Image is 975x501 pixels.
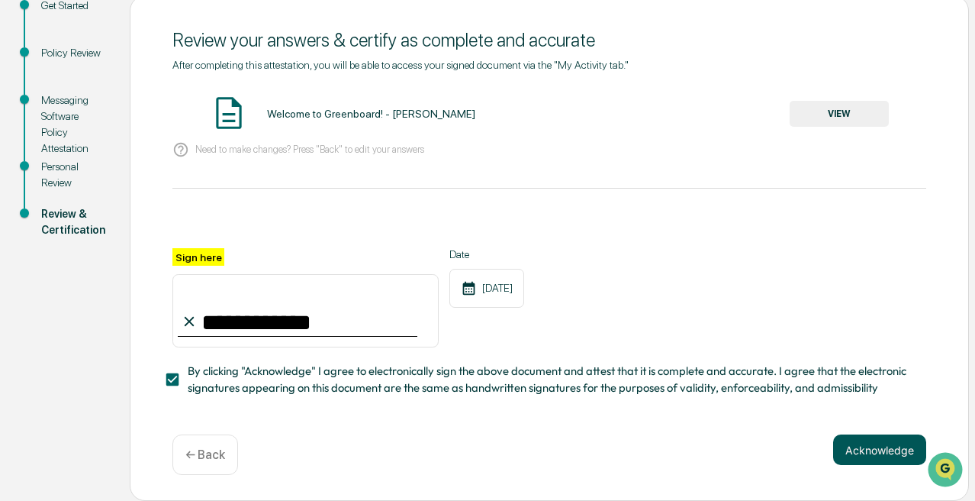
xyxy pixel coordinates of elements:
p: Need to make changes? Press "Back" to edit your answers [195,144,424,155]
img: 1746055101610-c473b297-6a78-478c-a979-82029cc54cd1 [15,215,43,242]
a: 🔎Data Lookup [9,313,102,341]
label: Date [449,248,524,260]
a: 🗄️Attestations [105,284,195,312]
span: Data Lookup [31,319,96,335]
button: Start new chat [259,219,278,238]
div: 🗄️ [111,292,123,304]
div: Personal Review [41,159,105,191]
div: Welcome to Greenboard! - [PERSON_NAME] [267,108,475,120]
span: Attestations [126,290,189,305]
span: After completing this attestation, you will be able to access your signed document via the "My Ac... [172,59,629,71]
p: How can we help? [15,130,278,154]
div: Start new chat [52,215,250,230]
span: Preclearance [31,290,98,305]
a: 🖐️Preclearance [9,284,105,312]
div: Messaging Software Policy Attestation [41,92,105,157]
iframe: Open customer support [926,451,967,492]
div: 🖐️ [15,292,27,304]
div: Review your answers & certify as complete and accurate [172,29,926,51]
div: [DATE] [449,269,524,308]
span: By clicking "Acknowledge" I agree to electronically sign the above document and attest that it is... [188,363,914,397]
div: We're available if you need us! [52,230,193,242]
p: ← Back [185,448,225,462]
div: Review & Certification [41,206,105,238]
button: Acknowledge [833,435,926,465]
span: Pylon [152,357,185,368]
a: Powered byPylon [108,356,185,368]
img: Greenboard [15,84,46,115]
div: Policy Review [41,45,105,61]
div: 🔎 [15,321,27,333]
img: Document Icon [210,94,248,132]
label: Sign here [172,248,224,266]
button: VIEW [790,101,889,127]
